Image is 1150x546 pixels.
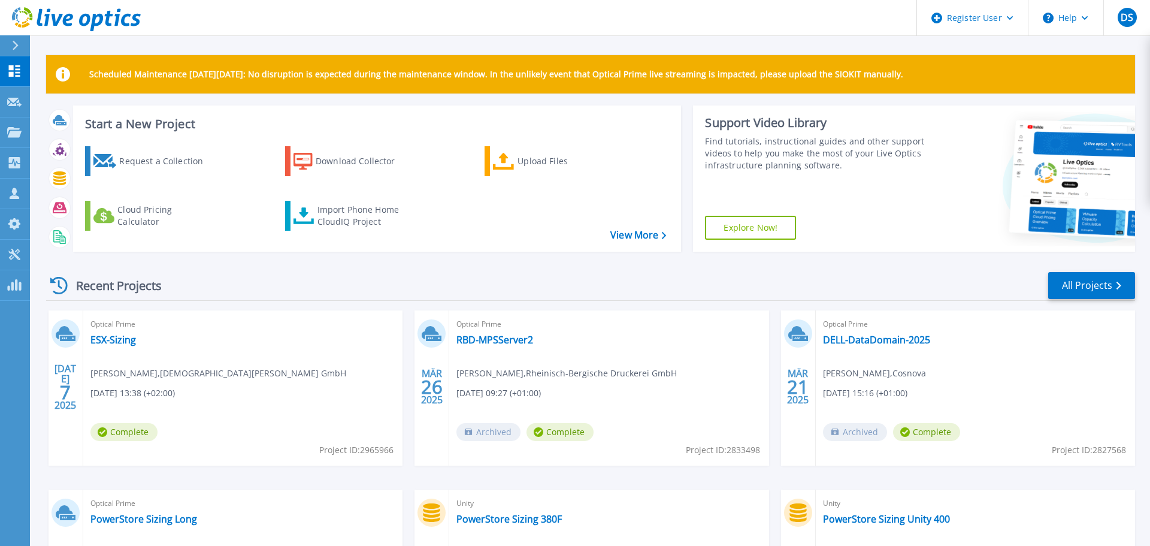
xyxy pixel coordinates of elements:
[456,334,533,346] a: RBD-MPSServer2
[90,497,395,510] span: Optical Prime
[90,334,136,346] a: ESX-Sizing
[705,115,930,131] div: Support Video Library
[456,367,677,380] span: [PERSON_NAME] , Rheinisch-Bergische Druckerei GmbH
[786,365,809,409] div: MÄR 2025
[823,513,950,525] a: PowerStore Sizing Unity 400
[90,423,158,441] span: Complete
[89,70,903,79] p: Scheduled Maintenance [DATE][DATE]: No disruption is expected during the maintenance window. In t...
[456,387,541,400] span: [DATE] 09:27 (+01:00)
[823,423,887,441] span: Archived
[705,135,930,171] div: Find tutorials, instructional guides and other support videos to help you make the most of your L...
[317,204,411,228] div: Import Phone Home CloudIQ Project
[119,149,215,173] div: Request a Collection
[823,497,1128,510] span: Unity
[85,146,219,176] a: Request a Collection
[686,444,760,457] span: Project ID: 2833498
[823,318,1128,331] span: Optical Prime
[485,146,618,176] a: Upload Files
[54,365,77,409] div: [DATE] 2025
[90,387,175,400] span: [DATE] 13:38 (+02:00)
[456,513,562,525] a: PowerStore Sizing 380F
[705,216,796,240] a: Explore Now!
[319,444,394,457] span: Project ID: 2965966
[85,117,666,131] h3: Start a New Project
[285,146,419,176] a: Download Collector
[517,149,613,173] div: Upload Files
[60,387,71,397] span: 7
[823,334,930,346] a: DELL-DataDomain-2025
[1048,272,1135,299] a: All Projects
[526,423,594,441] span: Complete
[787,382,809,392] span: 21
[90,367,346,380] span: [PERSON_NAME] , [DEMOGRAPHIC_DATA][PERSON_NAME] GmbH
[316,149,411,173] div: Download Collector
[117,204,213,228] div: Cloud Pricing Calculator
[456,423,520,441] span: Archived
[1052,444,1126,457] span: Project ID: 2827568
[420,365,443,409] div: MÄR 2025
[421,382,443,392] span: 26
[90,513,197,525] a: PowerStore Sizing Long
[456,318,761,331] span: Optical Prime
[1121,13,1133,22] span: DS
[610,230,666,241] a: View More
[823,367,926,380] span: [PERSON_NAME] , Cosnova
[893,423,960,441] span: Complete
[823,387,907,400] span: [DATE] 15:16 (+01:00)
[456,497,761,510] span: Unity
[90,318,395,331] span: Optical Prime
[46,271,178,300] div: Recent Projects
[85,201,219,231] a: Cloud Pricing Calculator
